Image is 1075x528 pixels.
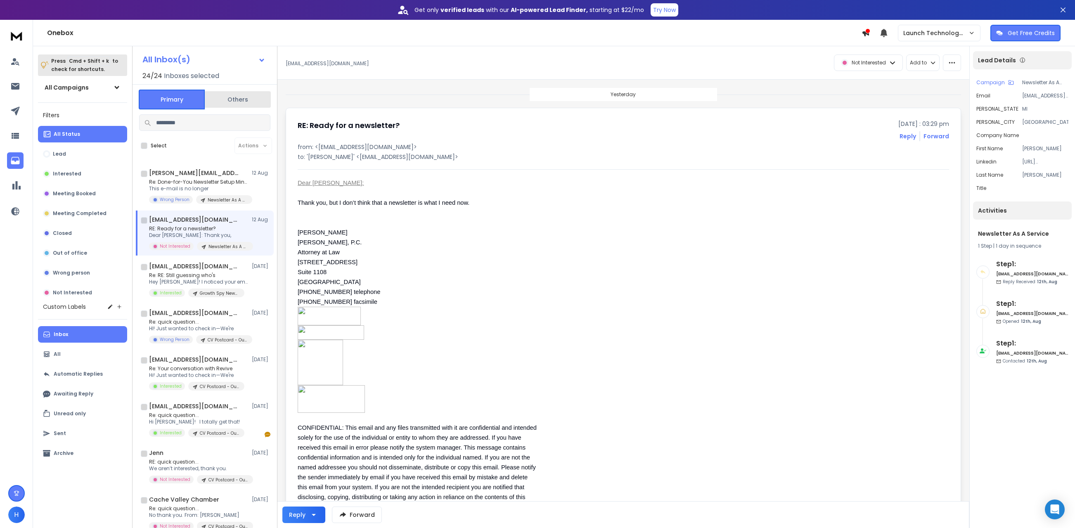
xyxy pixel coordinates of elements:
[996,271,1068,277] h6: [EMAIL_ADDRESS][DOMAIN_NAME]
[298,424,538,510] span: CONFIDENTIAL: This email and any files transmitted with it are confidential and intended solely f...
[298,385,365,413] img: image004.jpg@01DC0BAE.A3C53E20
[910,59,927,66] p: Add to
[440,6,484,14] strong: verified leads
[298,180,364,186] span: Dear [PERSON_NAME]:
[149,512,248,519] p: No thank you. From: [PERSON_NAME]
[54,410,86,417] p: Unread only
[252,450,270,456] p: [DATE]
[149,309,240,317] h1: [EMAIL_ADDRESS][DOMAIN_NAME]
[996,350,1068,356] h6: [EMAIL_ADDRESS][DOMAIN_NAME]
[54,371,103,377] p: Automatic Replies
[208,197,247,203] p: Newsletter As A Service
[978,56,1016,64] p: Lead Details
[149,355,240,364] h1: [EMAIL_ADDRESS][DOMAIN_NAME]
[160,383,182,389] p: Interested
[38,79,127,96] button: All Campaigns
[47,28,862,38] h1: Onebox
[978,230,1067,238] h1: Newsletter As A Service
[149,215,240,224] h1: [EMAIL_ADDRESS][DOMAIN_NAME]
[38,425,127,442] button: Sent
[976,92,990,99] p: Email
[298,199,469,206] span: Thank you, but I don’t think that a newsletter is what I need now.
[149,225,248,232] p: RE: Ready for a newsletter?
[68,56,110,66] span: Cmd + Shift + k
[200,430,239,436] p: CV Postcard - Outscraper
[149,465,248,472] p: We aren’t interested, thank you.
[1003,318,1041,324] p: Opened
[996,310,1068,317] h6: [EMAIL_ADDRESS][DOMAIN_NAME]
[53,270,90,276] p: Wrong person
[978,243,1067,249] div: |
[252,356,270,363] p: [DATE]
[976,172,1003,178] p: Last Name
[1022,159,1068,165] p: [URL][DOMAIN_NAME][PERSON_NAME]
[1008,29,1055,37] p: Get Free Credits
[1022,106,1068,112] p: MI
[976,132,1019,139] p: Company Name
[252,403,270,410] p: [DATE]
[38,346,127,362] button: All
[1022,119,1068,125] p: [GEOGRAPHIC_DATA]
[160,243,190,249] p: Not Interested
[298,269,327,275] span: Suite 1108
[298,307,361,325] img: image001.png@01DC0BAE.A3C53E20
[139,90,205,109] button: Primary
[923,132,949,140] div: Forward
[976,145,1003,152] p: First Name
[973,201,1072,220] div: Activities
[149,279,248,285] p: Hey [PERSON_NAME]! I noticed your email
[208,477,248,483] p: CV Postcard - Outscraper
[1003,358,1047,364] p: Contacted
[160,336,189,343] p: Wrong Person
[298,120,400,131] h1: RE: Ready for a newsletter?
[160,290,182,296] p: Interested
[38,405,127,422] button: Unread only
[996,259,1068,269] h6: Step 1 :
[996,242,1041,249] span: 1 day in sequence
[252,310,270,316] p: [DATE]
[149,262,240,270] h1: [EMAIL_ADDRESS][DOMAIN_NAME]
[149,495,219,504] h1: Cache Valley Chamber
[996,299,1068,309] h6: Step 1 :
[38,225,127,242] button: Closed
[282,507,325,523] button: Reply
[53,289,92,296] p: Not Interested
[1021,318,1041,324] span: 12th, Aug
[208,337,247,343] p: CV Postcard - Outscraper
[149,319,248,325] p: Re: quick question...
[54,391,93,397] p: Awaiting Reply
[38,245,127,261] button: Out of office
[54,430,66,437] p: Sent
[298,239,362,246] span: [PERSON_NAME], P.C.
[1037,279,1057,285] span: 12th, Aug
[298,325,364,340] img: image002.png@01DC0BAE.A3C53E20
[164,71,219,81] h3: Inboxes selected
[1022,172,1068,178] p: [PERSON_NAME]
[53,210,107,217] p: Meeting Completed
[298,259,358,265] span: [STREET_ADDRESS]
[8,507,25,523] button: H
[200,384,239,390] p: CV Postcard - Outscraper
[414,6,644,14] p: Get only with our starting at $22/mo
[38,326,127,343] button: Inbox
[286,60,369,67] p: [EMAIL_ADDRESS][DOMAIN_NAME]
[160,430,182,436] p: Interested
[1045,500,1065,519] div: Open Intercom Messenger
[976,79,1005,86] p: Campaign
[38,185,127,202] button: Meeting Booked
[200,290,239,296] p: Growth Spy Newsletter
[136,51,272,68] button: All Inbox(s)
[1027,358,1047,364] span: 12th, Aug
[54,351,61,358] p: All
[298,229,348,236] span: [PERSON_NAME]
[653,6,676,14] p: Try Now
[149,459,248,465] p: RE: quick question...
[852,59,886,66] p: Not Interested
[54,331,68,338] p: Inbox
[252,263,270,270] p: [DATE]
[142,71,162,81] span: 24 / 24
[149,412,244,419] p: Re: quick question...
[976,159,997,165] p: linkedin
[160,197,189,203] p: Wrong Person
